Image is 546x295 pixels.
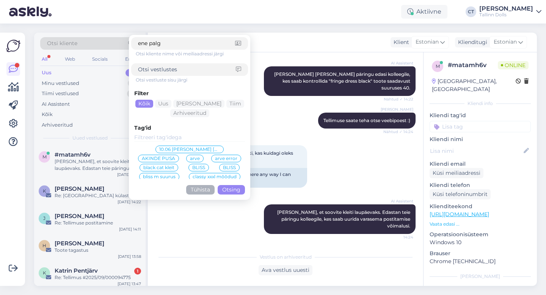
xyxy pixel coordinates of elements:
[6,39,20,53] img: Askly Logo
[432,77,516,93] div: [GEOGRAPHIC_DATA], [GEOGRAPHIC_DATA]
[385,60,413,66] span: AI Assistent
[40,54,49,64] div: All
[43,188,46,194] span: K
[142,156,175,161] span: AKINDE PUSA
[138,39,235,47] input: Otsi kliente
[42,154,47,160] span: m
[55,213,104,220] span: Jaanika Kongi
[118,254,141,259] div: [DATE] 13:58
[323,118,410,123] span: Tellimuse saate teha otse veebipoest :)
[42,111,53,118] div: Kõik
[430,181,531,189] p: Kliendi telefon
[498,61,529,69] span: Online
[136,50,248,57] div: Otsi kliente nime või meiliaadressi järgi
[134,268,141,275] div: 1
[401,5,447,19] div: Aktiivne
[72,135,108,141] span: Uued vestlused
[143,174,176,179] span: bliss m suurus
[436,63,440,69] span: m
[42,100,70,108] div: AI Assistent
[385,234,413,240] span: 14:24
[494,38,517,46] span: Estonian
[118,199,141,205] div: [DATE] 14:22
[55,220,141,226] div: Re: Tellimuse postitamine
[55,240,104,247] span: Heivi Miilen
[55,151,91,158] span: #matamh6v
[430,249,531,257] p: Brauser
[430,121,531,132] input: Lisa tag
[55,274,141,281] div: Re: Tellimus #2025/09/000094775
[430,273,531,280] div: [PERSON_NAME]
[128,80,138,87] div: 2
[143,165,174,170] span: black cat kleit
[55,247,141,254] div: Toote tagastus
[430,284,531,292] p: Märkmed
[277,209,411,229] span: [PERSON_NAME], et soovite kleiti laupäevaks. Edastan teie päringu kolleegile, kes saab uurida var...
[134,124,245,132] div: Tag'id
[430,257,531,265] p: Chrome [TECHNICAL_ID]
[42,121,73,129] div: Arhiveeritud
[55,158,141,172] div: [PERSON_NAME], et soovite kleiti laupäevaks. Edastan teie päringu kolleegile, kes saab uurida var...
[47,39,77,47] span: Otsi kliente
[430,189,491,199] div: Küsi telefoninumbrit
[385,198,413,204] span: AI Assistent
[63,54,77,64] div: Web
[55,267,98,274] span: Katrin Pentjärv
[430,111,531,119] p: Kliendi tag'id
[383,129,413,135] span: Nähtud ✓ 14:24
[391,38,409,46] div: Klient
[119,226,141,232] div: [DATE] 14:11
[430,160,531,168] p: Kliendi email
[448,61,498,70] div: # matamh6v
[126,69,138,77] div: 12
[136,77,248,83] div: Otsi vestluste sisu järgi
[384,96,413,102] span: Nähtud ✓ 14:22
[124,54,140,64] div: Email
[42,243,46,248] span: H
[118,281,141,287] div: [DATE] 13:47
[135,100,153,108] div: Kõik
[430,100,531,107] div: Kliendi info
[466,6,476,17] div: CT
[55,185,104,192] span: Kersti Roht
[479,6,541,18] a: [PERSON_NAME]Tallinn Dolls
[260,254,312,260] span: Vestlus on arhiveeritud
[42,80,79,87] div: Minu vestlused
[455,38,487,46] div: Klienditugi
[479,6,533,12] div: [PERSON_NAME]
[42,90,79,97] div: Tiimi vestlused
[381,107,413,112] span: [PERSON_NAME]
[479,12,533,18] div: Tallinn Dolls
[430,221,531,228] p: Vaata edasi ...
[117,172,141,177] div: [DATE] 14:24
[134,89,245,97] div: Filter
[91,54,109,64] div: Socials
[430,168,483,178] div: Küsi meiliaadressi
[430,135,531,143] p: Kliendi nimi
[55,192,141,199] div: Re: [GEOGRAPHIC_DATA] külastus
[430,202,531,210] p: Klienditeekond
[416,38,439,46] span: Estonian
[42,69,52,77] div: Uus
[430,211,489,218] a: [URL][DOMAIN_NAME]
[430,147,522,155] input: Lisa nimi
[138,66,236,74] input: Otsi vestlustes
[134,133,245,142] input: Filtreeri tag'idega
[430,231,531,239] p: Operatsioonisüsteem
[43,270,46,276] span: K
[259,265,312,275] div: Ava vestlus uuesti
[43,215,45,221] span: J
[127,90,138,97] div: 0
[274,71,411,91] span: [PERSON_NAME] [PERSON_NAME] päringu edasi kolleegile, kes saab kontrollida "fringe dress black" t...
[430,239,531,246] p: Windows 10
